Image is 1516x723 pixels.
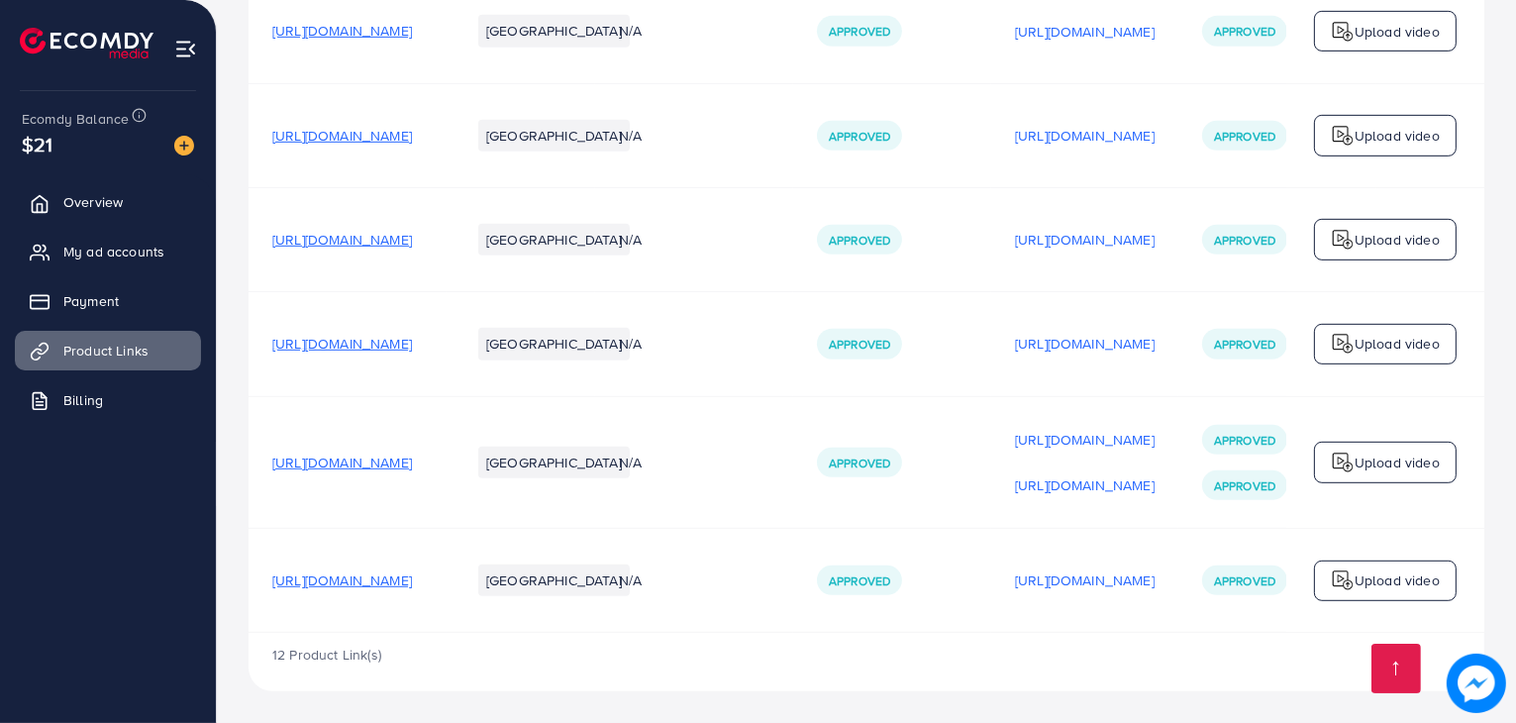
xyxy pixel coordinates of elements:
[174,136,194,155] img: image
[1331,124,1355,148] img: logo
[272,334,412,354] span: [URL][DOMAIN_NAME]
[478,565,630,596] li: [GEOGRAPHIC_DATA]
[1214,336,1275,353] span: Approved
[1355,568,1440,592] p: Upload video
[15,331,201,370] a: Product Links
[1355,451,1440,474] p: Upload video
[63,192,123,212] span: Overview
[829,336,890,353] span: Approved
[1015,124,1155,148] p: [URL][DOMAIN_NAME]
[272,126,412,146] span: [URL][DOMAIN_NAME]
[1214,232,1275,249] span: Approved
[1331,568,1355,592] img: logo
[829,23,890,40] span: Approved
[829,572,890,589] span: Approved
[272,645,381,665] span: 12 Product Link(s)
[1331,228,1355,252] img: logo
[1355,20,1440,44] p: Upload video
[1214,432,1275,449] span: Approved
[478,447,630,478] li: [GEOGRAPHIC_DATA]
[15,281,201,321] a: Payment
[1015,568,1155,592] p: [URL][DOMAIN_NAME]
[63,341,149,361] span: Product Links
[619,453,642,472] span: N/A
[1015,473,1155,497] p: [URL][DOMAIN_NAME]
[272,21,412,41] span: [URL][DOMAIN_NAME]
[1214,477,1275,494] span: Approved
[829,232,890,249] span: Approved
[1331,20,1355,44] img: logo
[15,232,201,271] a: My ad accounts
[1015,332,1155,356] p: [URL][DOMAIN_NAME]
[1015,20,1155,44] p: [URL][DOMAIN_NAME]
[22,109,129,129] span: Ecomdy Balance
[619,570,642,590] span: N/A
[478,120,630,152] li: [GEOGRAPHIC_DATA]
[619,126,642,146] span: N/A
[272,453,412,472] span: [URL][DOMAIN_NAME]
[1355,124,1440,148] p: Upload video
[1355,332,1440,356] p: Upload video
[63,291,119,311] span: Payment
[1355,228,1440,252] p: Upload video
[20,28,153,58] img: logo
[15,182,201,222] a: Overview
[1214,572,1275,589] span: Approved
[478,15,630,47] li: [GEOGRAPHIC_DATA]
[619,334,642,354] span: N/A
[1331,332,1355,356] img: logo
[15,380,201,420] a: Billing
[1214,128,1275,145] span: Approved
[63,242,164,261] span: My ad accounts
[619,230,642,250] span: N/A
[478,328,630,360] li: [GEOGRAPHIC_DATA]
[1015,428,1155,452] p: [URL][DOMAIN_NAME]
[272,570,412,590] span: [URL][DOMAIN_NAME]
[272,230,412,250] span: [URL][DOMAIN_NAME]
[1214,23,1275,40] span: Approved
[1447,654,1506,713] img: image
[174,38,197,60] img: menu
[1015,228,1155,252] p: [URL][DOMAIN_NAME]
[63,390,103,410] span: Billing
[829,455,890,471] span: Approved
[829,128,890,145] span: Approved
[478,224,630,256] li: [GEOGRAPHIC_DATA]
[1331,451,1355,474] img: logo
[19,127,56,162] span: $21
[619,21,642,41] span: N/A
